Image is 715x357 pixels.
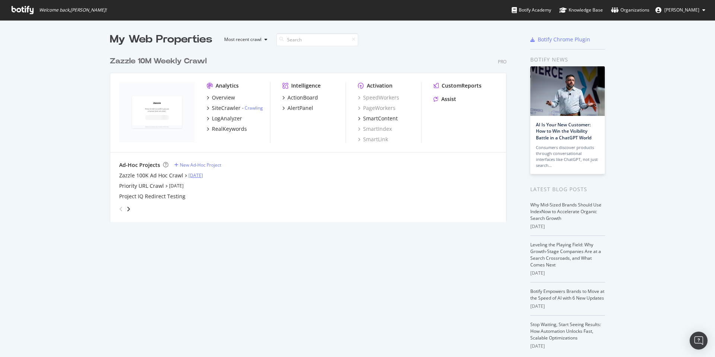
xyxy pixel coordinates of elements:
a: Crawling [245,105,263,111]
div: Knowledge Base [559,6,603,14]
div: Pro [498,59,506,65]
a: Stop Waiting, Start Seeing Results: How Automation Unlocks Fast, Scalable Optimizations [530,321,601,341]
div: Zazzle 10M Weekly Crawl [110,56,207,67]
div: angle-left [116,203,126,215]
a: [DATE] [188,172,203,178]
div: Activation [367,82,393,89]
a: PageWorkers [358,104,395,112]
div: - [242,105,263,111]
a: Zazzle 10M Weekly Crawl [110,56,210,67]
a: SiteCrawler- Crawling [207,104,263,112]
a: Why Mid-Sized Brands Should Use IndexNow to Accelerate Organic Search Growth [530,202,601,221]
a: Overview [207,94,235,101]
div: Analytics [216,82,239,89]
a: CustomReports [433,82,482,89]
a: SmartIndex [358,125,392,133]
div: [DATE] [530,270,605,277]
span: Colin Ma [664,7,699,13]
a: RealKeywords [207,125,247,133]
img: zazzle.com [119,82,195,142]
div: [DATE] [530,343,605,350]
div: Overview [212,94,235,101]
div: Most recent crawl [224,37,261,42]
a: New Ad-Hoc Project [174,162,221,168]
a: Botify Chrome Plugin [530,36,590,43]
a: SmartContent [358,115,398,122]
div: Botify news [530,56,605,64]
div: Latest Blog Posts [530,185,605,193]
a: AI Is Your New Customer: How to Win the Visibility Battle in a ChatGPT World [536,121,591,140]
div: Assist [441,95,456,103]
div: Botify Academy [512,6,551,14]
div: [DATE] [530,223,605,230]
a: Botify Empowers Brands to Move at the Speed of AI with 6 New Updates [530,288,604,301]
div: CustomReports [442,82,482,89]
div: Ad-Hoc Projects [119,161,160,169]
div: Organizations [611,6,649,14]
div: SiteCrawler [212,104,241,112]
div: AlertPanel [287,104,313,112]
a: SmartLink [358,136,388,143]
div: LogAnalyzer [212,115,242,122]
a: AlertPanel [282,104,313,112]
a: [DATE] [169,183,184,189]
div: RealKeywords [212,125,247,133]
div: grid [110,47,512,222]
a: Leveling the Playing Field: Why Growth-Stage Companies Are at a Search Crossroads, and What Comes... [530,241,601,268]
a: Project IQ Redirect Testing [119,193,185,200]
a: Zazzle 100K Ad Hoc Crawl [119,172,183,179]
div: My Web Properties [110,32,212,47]
img: AI Is Your New Customer: How to Win the Visibility Battle in a ChatGPT World [530,66,605,116]
span: Welcome back, [PERSON_NAME] ! [39,7,107,13]
div: ActionBoard [287,94,318,101]
div: Consumers discover products through conversational interfaces like ChatGPT, not just search… [536,145,599,168]
button: [PERSON_NAME] [649,4,711,16]
div: Botify Chrome Plugin [538,36,590,43]
div: SmartContent [363,115,398,122]
div: Open Intercom Messenger [690,332,708,350]
a: Priority URL Crawl [119,182,164,190]
div: New Ad-Hoc Project [180,162,221,168]
a: LogAnalyzer [207,115,242,122]
a: Assist [433,95,456,103]
div: angle-right [126,205,131,213]
input: Search [276,33,358,46]
a: ActionBoard [282,94,318,101]
a: SpeedWorkers [358,94,399,101]
button: Most recent crawl [218,34,270,45]
div: [DATE] [530,303,605,310]
div: Intelligence [291,82,321,89]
